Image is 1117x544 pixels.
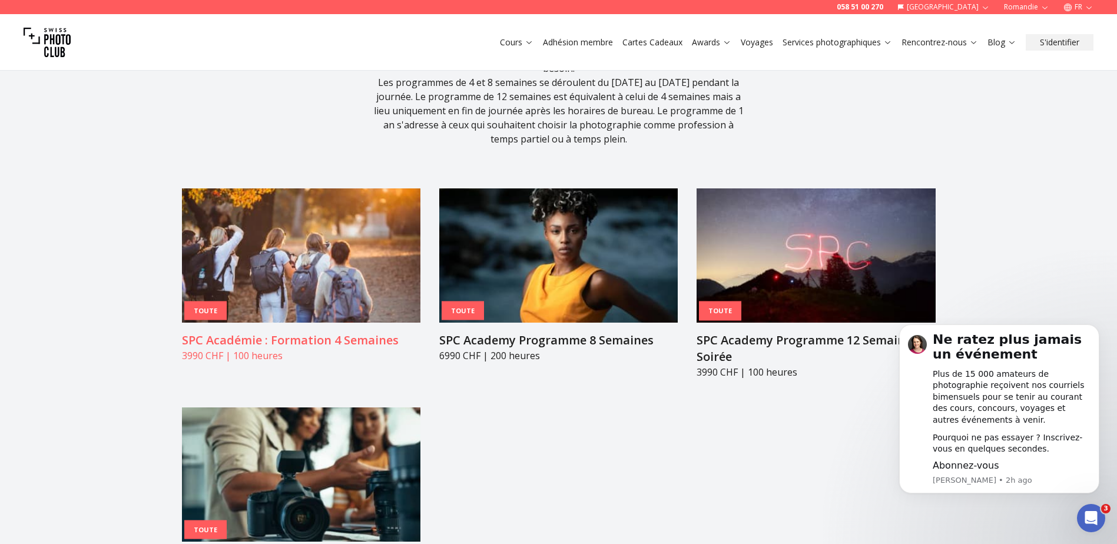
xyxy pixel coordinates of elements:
iframe: Intercom live chat [1077,504,1105,532]
a: 058 51 00 270 [837,2,883,12]
span: 3 [1101,504,1111,513]
button: Cours [495,34,538,51]
div: Toute [699,301,741,321]
button: Services photographiques [778,34,897,51]
button: Blog [983,34,1021,51]
p: 3990 CHF | 100 heures [182,349,420,363]
a: Services photographiques [783,37,892,48]
button: Rencontrez-nous [897,34,983,51]
div: Toute [184,301,227,320]
div: Toute [184,520,227,539]
button: Voyages [736,34,778,51]
a: Cartes Cadeaux [622,37,682,48]
button: Cartes Cadeaux [618,34,687,51]
a: Awards [692,37,731,48]
iframe: Intercom notifications message [881,318,1117,512]
a: SPC Academy Programme 12 Semaines en SoiréeTouteSPC Academy Programme 12 Semaines en Soirée3990 C... [697,188,935,379]
img: SPC Academy Programme 12 Semaines en Soirée [697,188,935,323]
div: Toute [442,301,484,320]
h3: SPC Academy Programme 12 Semaines en Soirée [697,332,935,365]
a: Adhésion membre [543,37,613,48]
p: 6990 CHF | 200 heures [439,349,678,363]
button: Awards [687,34,736,51]
a: Cours [500,37,533,48]
a: Rencontrez-nous [901,37,978,48]
a: SPC Academy Programme 8 SemainesTouteSPC Academy Programme 8 Semaines6990 CHF | 200 heures [439,188,678,363]
p: 3990 CHF | 100 heures [697,365,935,379]
button: Adhésion membre [538,34,618,51]
div: Choisissez le programme qui répond le mieux à votre emploi du temps et à vos besoin. Les programm... [370,47,747,160]
img: Swiss photo club [24,19,71,66]
h3: SPC Académie : Formation 4 Semaines [182,332,420,349]
h3: SPC Academy Programme 8 Semaines [439,332,678,349]
img: SPC Académie : Formation 4 Semaines [182,188,420,323]
a: SPC Académie : Formation 4 SemainesTouteSPC Académie : Formation 4 Semaines3990 CHF | 100 heures [182,188,420,363]
button: S'identifier [1026,34,1093,51]
img: SPC Academy Programme 8 Semaines [439,188,678,323]
a: Blog [987,37,1016,48]
a: Voyages [741,37,773,48]
img: SPC Academy Formation Professionnelle de Photographie de 1 an [182,407,420,542]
